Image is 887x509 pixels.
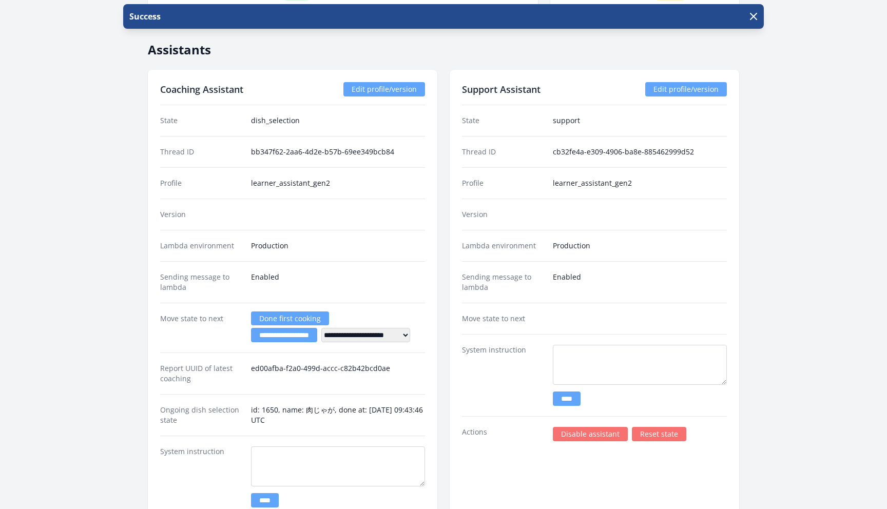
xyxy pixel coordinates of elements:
dd: learner_assistant_gen2 [251,178,425,188]
dt: Profile [160,178,243,188]
dt: State [160,115,243,126]
dd: Enabled [251,272,425,292]
dt: State [462,115,545,126]
p: Success [127,10,161,23]
a: Reset state [632,427,686,441]
dt: Move state to next [462,314,545,324]
dt: Profile [462,178,545,188]
dd: dish_selection [251,115,425,126]
dt: Report UUID of latest coaching [160,363,243,384]
dt: Actions [462,427,545,441]
dt: Move state to next [160,314,243,342]
dt: Sending message to lambda [462,272,545,292]
dt: Thread ID [462,147,545,157]
dt: System instruction [462,345,545,406]
a: Edit profile/version [645,82,727,96]
dd: id: 1650, name: 肉じゃが, done at: [DATE] 09:43:46 UTC [251,405,425,425]
dt: Lambda environment [160,241,243,251]
dt: Version [462,209,545,220]
h2: Assistants [148,34,739,57]
h2: Support Assistant [462,82,541,96]
dd: support [553,115,727,126]
dd: Enabled [553,272,727,292]
dt: Lambda environment [462,241,545,251]
dd: learner_assistant_gen2 [553,178,727,188]
dt: Thread ID [160,147,243,157]
dt: System instruction [160,446,243,507]
dd: Production [553,241,727,251]
a: Edit profile/version [343,82,425,96]
dd: ed00afba-f2a0-499d-accc-c82b42bcd0ae [251,363,425,384]
a: Done first cooking [251,311,329,325]
dd: cb32fe4a-e309-4906-ba8e-885462999d52 [553,147,727,157]
dt: Version [160,209,243,220]
h2: Coaching Assistant [160,82,243,96]
dd: bb347f62-2aa6-4d2e-b57b-69ee349bcb84 [251,147,425,157]
dt: Ongoing dish selection state [160,405,243,425]
a: Disable assistant [553,427,628,441]
dt: Sending message to lambda [160,272,243,292]
dd: Production [251,241,425,251]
